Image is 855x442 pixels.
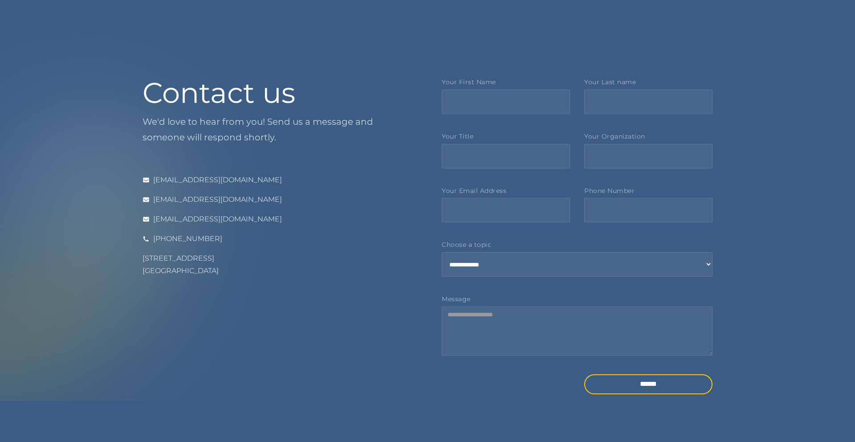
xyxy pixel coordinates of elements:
[142,193,413,206] a: [EMAIL_ADDRESS][DOMAIN_NAME]
[442,187,570,195] label: Your Email Address
[584,187,712,195] label: Phone Number
[584,78,712,86] label: Your Last name
[142,78,413,107] h1: Contact us
[153,213,282,225] div: [EMAIL_ADDRESS][DOMAIN_NAME]
[153,233,222,245] div: [PHONE_NUMBER]
[584,133,712,140] label: Your Organization
[442,78,712,394] form: Contact Form
[153,193,282,206] div: [EMAIL_ADDRESS][DOMAIN_NAME]
[153,174,282,186] div: [EMAIL_ADDRESS][DOMAIN_NAME]
[142,233,413,245] a: [PHONE_NUMBER]
[142,114,413,145] p: We'd love to hear from you! Send us a message and someone will respond shortly.
[442,133,570,140] label: Your Title
[142,174,413,186] a: [EMAIL_ADDRESS][DOMAIN_NAME]
[442,78,570,86] label: Your First Name
[442,241,712,249] label: Choose a topic
[442,295,712,303] label: Message
[142,252,413,277] div: [STREET_ADDRESS] [GEOGRAPHIC_DATA]
[142,213,413,225] a: [EMAIL_ADDRESS][DOMAIN_NAME]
